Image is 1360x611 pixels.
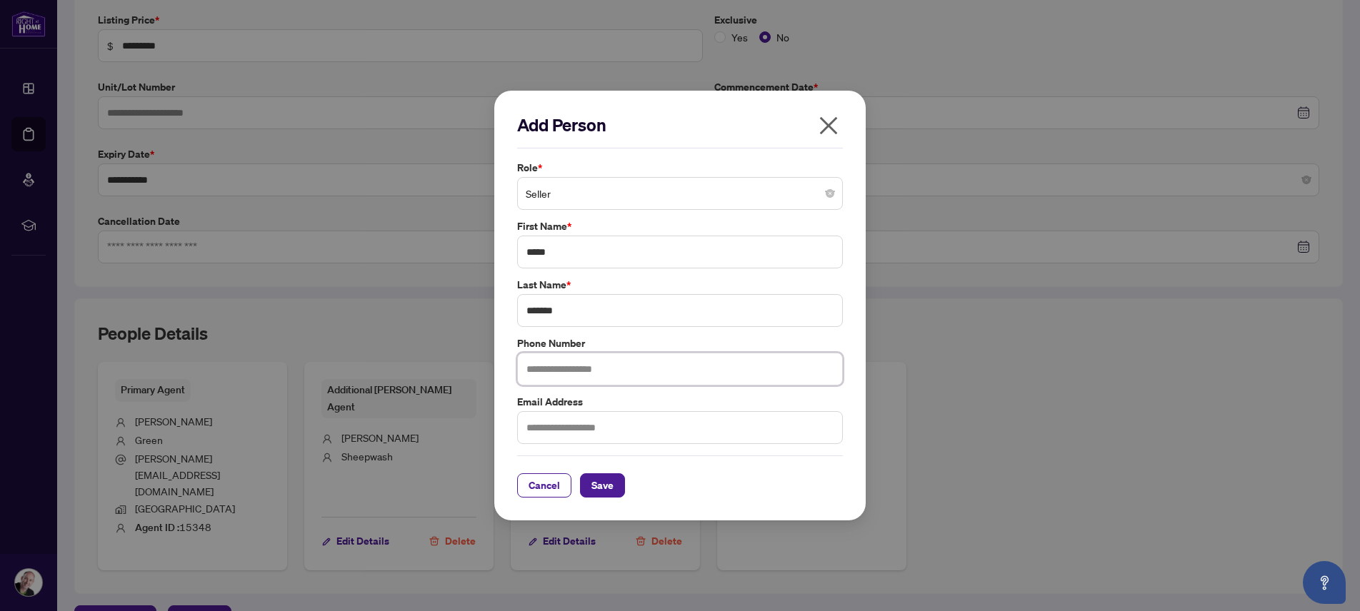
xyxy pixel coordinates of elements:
[529,474,560,497] span: Cancel
[580,473,625,498] button: Save
[517,277,843,293] label: Last Name
[817,114,840,137] span: close
[1303,561,1346,604] button: Open asap
[526,180,834,207] span: Seller
[517,335,843,351] label: Phone Number
[517,160,843,176] label: Role
[591,474,614,497] span: Save
[517,394,843,410] label: Email Address
[826,189,834,198] span: close-circle
[517,218,843,234] label: First Name
[517,113,843,136] h2: Add Person
[517,473,571,498] button: Cancel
